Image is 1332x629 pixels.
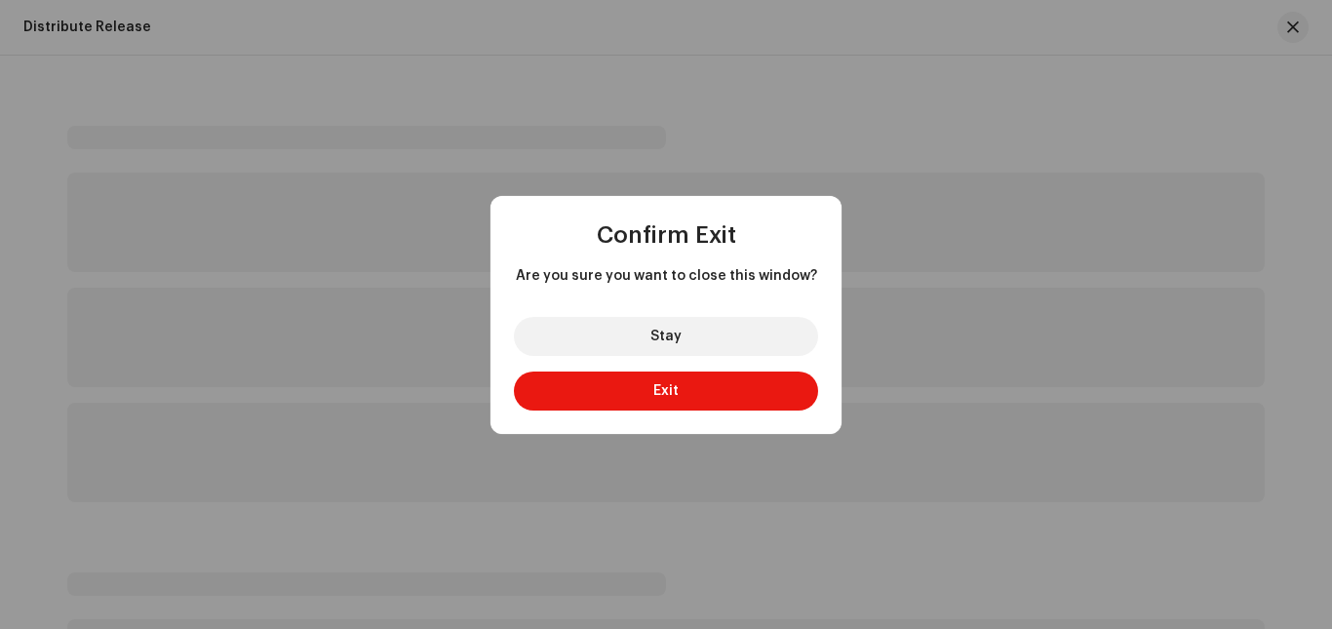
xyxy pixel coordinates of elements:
[650,330,682,343] span: Stay
[597,223,736,247] span: Confirm Exit
[653,384,679,398] span: Exit
[514,372,818,411] button: Exit
[514,266,818,286] span: Are you sure you want to close this window?
[514,317,818,356] button: Stay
